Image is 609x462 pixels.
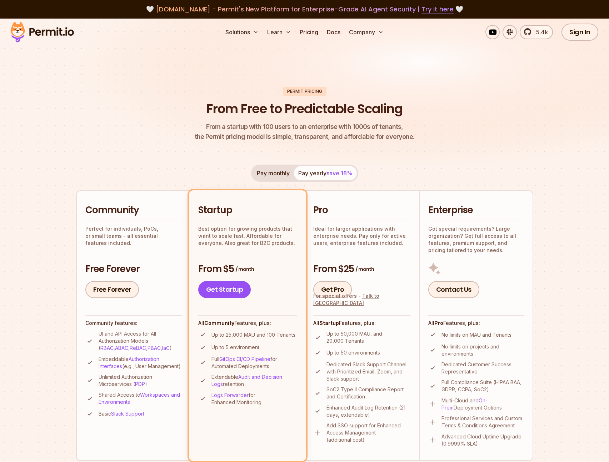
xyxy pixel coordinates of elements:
[355,266,374,273] span: / month
[428,204,524,217] h2: Enterprise
[85,225,182,247] p: Perfect for individuals, PoCs, or small teams - all essential features included.
[326,422,410,443] p: Add SSO support for Enhanced Access Management (additional cost)
[313,263,410,276] h3: From $25
[428,225,524,254] p: Got special requirements? Large organization? Get full access to all features, premium support, a...
[441,361,524,375] p: Dedicated Customer Success Representative
[17,4,592,14] div: 🤍 🤍
[85,263,182,276] h3: Free Forever
[211,373,297,388] p: Extendable retention
[326,361,410,382] p: Dedicated Slack Support Channel with Prioritized Email, Zoom, and Slack support
[441,397,524,411] p: Multi-Cloud and Deployment Options
[441,415,524,429] p: Professional Services and Custom Terms & Conditions Agreement
[100,345,114,351] a: RBAC
[428,281,479,298] a: Contact Us
[326,330,410,345] p: Up to 50,000 MAU, and 20,000 Tenants
[211,374,282,387] a: Audit and Decision Logs
[441,343,524,357] p: No limits on projects and environments
[206,100,403,118] h1: From Free to Predictable Scaling
[253,166,294,180] button: Pay monthly
[313,225,410,247] p: Ideal for larger applications with enterprise needs. Pay only for active users, enterprise featur...
[162,345,170,351] a: IaC
[99,391,182,406] p: Shared Access to
[135,381,145,387] a: PDP
[346,25,386,39] button: Company
[156,5,454,14] span: [DOMAIN_NAME] - Permit's New Platform for Enterprise-Grade AI Agent Security |
[85,281,139,298] a: Free Forever
[211,344,259,351] p: Up to 5 environment
[441,397,488,411] a: On-Prem
[130,345,146,351] a: ReBAC
[85,204,182,217] h2: Community
[211,331,295,338] p: Up to 25,000 MAU and 100 Tenants
[441,379,524,393] p: Full Compliance Suite (HIPAA BAA, GDPR, CCPA, SoC2)
[561,24,598,41] a: Sign In
[421,5,454,14] a: Try it here
[319,320,339,326] strong: Startup
[235,266,254,273] span: / month
[441,331,511,338] p: No limits on MAU and Tenants
[326,386,410,400] p: SoC2 Type II Compliance Report and Certification
[198,225,297,247] p: Best option for growing products that want to scale fast. Affordable for everyone. Also great for...
[520,25,553,39] a: 5.4k
[264,25,294,39] button: Learn
[326,349,380,356] p: Up to 50 environments
[111,411,144,417] a: Slack Support
[198,263,297,276] h3: From $5
[326,404,410,418] p: Enhanced Audit Log Retention (21 days, extendable)
[211,356,297,370] p: Full for Automated Deployments
[99,356,182,370] p: Embeddable (e.g., User Management)
[211,392,297,406] p: for Enhanced Monitoring
[198,204,297,217] h2: Startup
[204,320,234,326] strong: Community
[313,204,410,217] h2: Pro
[115,345,128,351] a: ABAC
[148,345,161,351] a: PBAC
[7,20,77,44] img: Permit logo
[211,392,249,398] a: Logs Forwarder
[324,25,343,39] a: Docs
[434,320,443,326] strong: Pro
[99,373,182,388] p: Unlimited Authorization Microservices ( )
[198,320,297,327] h4: All Features, plus:
[441,433,524,447] p: Advanced Cloud Uptime Upgrade (0.9999% SLA)
[532,28,548,36] span: 5.4k
[198,281,251,298] a: Get Startup
[223,25,261,39] button: Solutions
[99,410,144,417] p: Basic
[85,320,182,327] h4: Community features:
[99,356,159,369] a: Authorization Interfaces
[428,320,524,327] h4: All Features, plus:
[297,25,321,39] a: Pricing
[313,320,410,327] h4: All Features, plus:
[99,330,182,352] p: UI and API Access for All Authorization Models ( , , , , )
[313,292,410,307] div: For special offers -
[195,122,415,142] p: the Permit pricing model is simple, transparent, and affordable for everyone.
[283,87,326,96] div: Permit Pricing
[195,122,415,132] span: From a startup with 100 users to an enterprise with 1000s of tenants,
[219,356,270,362] a: GitOps CI/CD Pipeline
[313,281,352,298] a: Get Pro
